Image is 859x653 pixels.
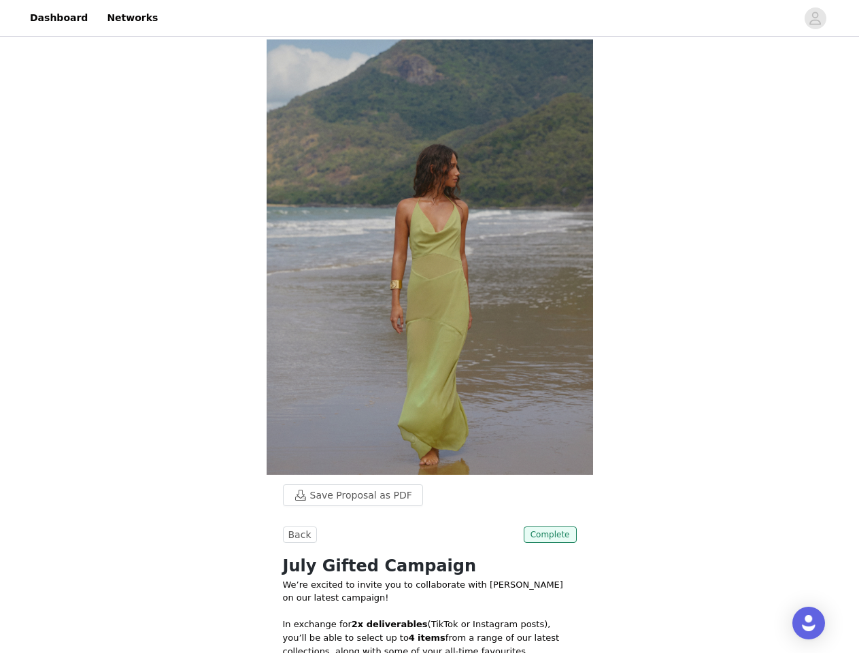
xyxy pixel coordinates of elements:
strong: items [418,633,445,643]
div: Open Intercom Messenger [792,607,825,639]
strong: 4 [409,633,415,643]
a: Dashboard [22,3,96,33]
p: We’re excited to invite you to collaborate with [PERSON_NAME] on our latest campaign! [283,578,577,605]
img: campaign image [267,39,593,475]
h1: July Gifted Campaign [283,554,577,578]
a: Networks [99,3,166,33]
span: Complete [524,526,577,543]
div: avatar [809,7,822,29]
button: Save Proposal as PDF [283,484,423,506]
strong: 2x deliverables [352,619,428,629]
button: Back [283,526,317,543]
